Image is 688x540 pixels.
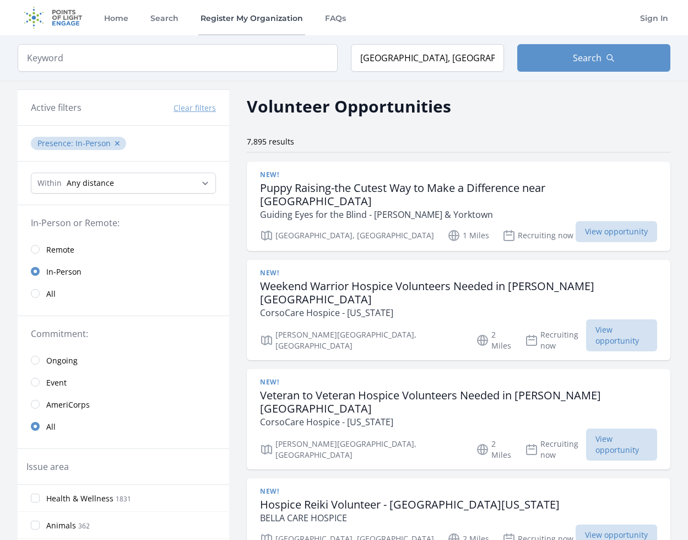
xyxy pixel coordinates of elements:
[525,439,586,461] p: Recruiting now
[502,229,573,242] p: Recruiting now
[46,266,82,277] span: In-Person
[46,377,67,388] span: Event
[31,173,216,194] select: Search Radius
[46,421,56,432] span: All
[260,329,463,351] p: [PERSON_NAME][GEOGRAPHIC_DATA], [GEOGRAPHIC_DATA]
[46,244,74,255] span: Remote
[260,269,279,277] span: New!
[18,393,229,415] a: AmeriCorps
[247,260,670,360] a: New! Weekend Warrior Hospice Volunteers Needed in [PERSON_NAME][GEOGRAPHIC_DATA] CorsoCare Hospic...
[260,415,657,429] p: CorsoCare Hospice - [US_STATE]
[576,221,657,242] span: View opportunity
[260,280,657,306] h3: Weekend Warrior Hospice Volunteers Needed in [PERSON_NAME][GEOGRAPHIC_DATA]
[75,138,111,148] span: In-Person
[260,511,560,525] p: BELLA CARE HOSPICE
[247,136,294,147] span: 7,895 results
[46,288,56,300] span: All
[247,94,451,119] h2: Volunteer Opportunities
[46,520,76,531] span: Animals
[586,319,657,351] span: View opportunity
[447,229,489,242] p: 1 Miles
[114,138,121,149] button: ✕
[476,329,512,351] p: 2 Miles
[260,229,434,242] p: [GEOGRAPHIC_DATA], [GEOGRAPHIC_DATA]
[46,493,113,504] span: Health & Wellness
[260,389,657,415] h3: Veteran to Veteran Hospice Volunteers Needed in [PERSON_NAME][GEOGRAPHIC_DATA]
[260,439,463,461] p: [PERSON_NAME][GEOGRAPHIC_DATA], [GEOGRAPHIC_DATA]
[260,306,657,319] p: CorsoCare Hospice - [US_STATE]
[260,170,279,179] span: New!
[18,260,229,282] a: In-Person
[31,521,40,530] input: Animals 362
[476,439,512,461] p: 2 Miles
[247,162,670,251] a: New! Puppy Raising-the Cutest Way to Make a Difference near [GEOGRAPHIC_DATA] Guiding Eyes for th...
[260,181,657,208] h3: Puppy Raising-the Cutest Way to Make a Difference near [GEOGRAPHIC_DATA]
[26,460,69,473] legend: Issue area
[517,44,670,72] button: Search
[260,378,279,387] span: New!
[31,216,216,229] legend: In-Person or Remote:
[573,51,602,65] span: Search
[46,355,78,366] span: Ongoing
[31,494,40,502] input: Health & Wellness 1831
[116,494,131,504] span: 1831
[260,487,279,496] span: New!
[18,415,229,437] a: All
[260,498,560,511] h3: Hospice Reiki Volunteer - [GEOGRAPHIC_DATA][US_STATE]
[18,44,338,72] input: Keyword
[18,282,229,304] a: All
[18,371,229,393] a: Event
[351,44,504,72] input: Location
[174,103,216,114] button: Clear filters
[18,349,229,371] a: Ongoing
[37,138,75,148] span: Presence :
[31,101,82,114] h3: Active filters
[260,208,657,221] p: Guiding Eyes for the Blind - [PERSON_NAME] & Yorktown
[586,429,657,461] span: View opportunity
[18,238,229,260] a: Remote
[247,369,670,469] a: New! Veteran to Veteran Hospice Volunteers Needed in [PERSON_NAME][GEOGRAPHIC_DATA] CorsoCare Hos...
[78,521,90,531] span: 362
[31,327,216,340] legend: Commitment:
[525,329,586,351] p: Recruiting now
[46,399,90,410] span: AmeriCorps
